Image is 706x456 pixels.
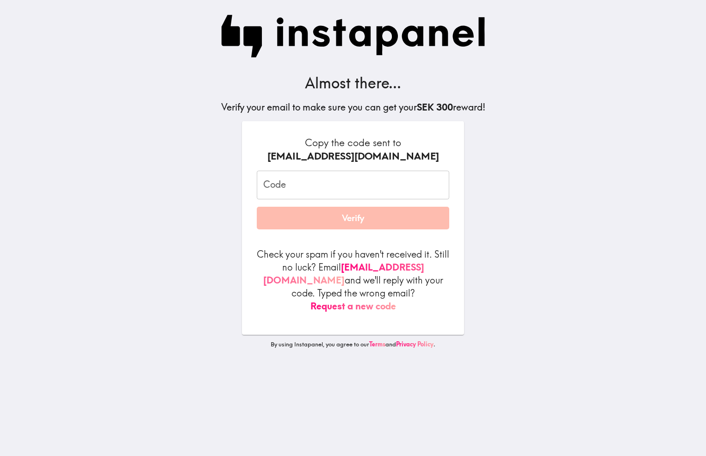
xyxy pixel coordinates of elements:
[257,171,449,199] input: xxx_xxx_xxx
[369,340,385,348] a: Terms
[263,261,424,286] a: [EMAIL_ADDRESS][DOMAIN_NAME]
[221,73,485,93] h3: Almost there...
[221,101,485,114] h5: Verify your email to make sure you can get your reward!
[257,248,449,313] p: Check your spam if you haven't received it. Still no luck? Email and we'll reply with your code. ...
[417,101,453,113] b: SEK 300
[221,15,485,58] img: Instapanel
[396,340,434,348] a: Privacy Policy
[310,300,396,313] button: Request a new code
[242,340,464,349] p: By using Instapanel, you agree to our and .
[257,149,449,163] div: [EMAIL_ADDRESS][DOMAIN_NAME]
[257,207,449,230] button: Verify
[257,136,449,163] h6: Copy the code sent to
